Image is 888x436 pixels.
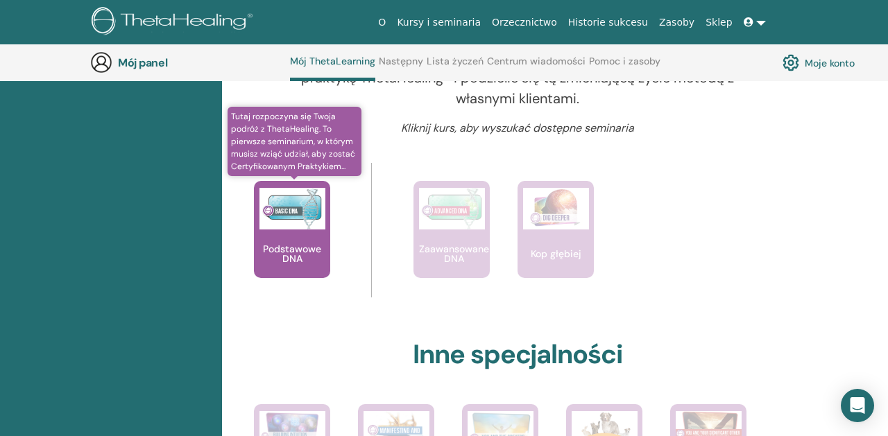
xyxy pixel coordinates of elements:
img: Zaawansowane DNA [419,188,485,229]
a: Pomoc i zasoby [589,55,660,78]
a: Zasoby [654,10,700,35]
font: Następny [379,55,423,67]
font: Podstawowe DNA [263,243,321,265]
font: Kop głębiej [531,247,581,260]
font: Sklep [706,17,732,28]
font: Centrum wiadomości [487,55,586,67]
font: Kursy i seminaria [397,17,481,28]
a: Centrum wiadomości [487,55,586,78]
font: Tutaj rozpoczyna się Twoja podróż z ThetaHealing. To pierwsze seminarium, w którym musisz wziąć u... [231,111,355,172]
a: Kop głębiej Kop głębiej [518,181,594,306]
img: generic-user-icon.jpg [90,51,112,73]
font: O [378,17,386,28]
a: Zaawansowane DNA Zaawansowane DNA [413,181,490,306]
a: Sklep [700,10,737,35]
a: Kursy i seminaria [391,10,486,35]
img: Kop głębiej [523,188,589,229]
font: Inne specjalności [413,337,623,372]
font: Zaawansowane DNA [419,243,489,265]
font: Zasoby [659,17,694,28]
a: Następny [379,55,423,78]
font: Historie sukcesu [568,17,648,28]
font: Mój panel [118,55,167,70]
a: Tutaj rozpoczyna się Twoja podróż z ThetaHealing. To pierwsze seminarium, w którym musisz wziąć u... [254,181,330,306]
a: Mój ThetaLearning [290,55,375,81]
a: O [373,10,391,35]
a: Lista życzeń [427,55,484,78]
div: Open Intercom Messenger [841,389,874,422]
img: Podstawowe DNA [259,188,325,229]
font: Lista życzeń [427,55,484,67]
img: cog.svg [783,51,799,74]
font: Pomoc i zasoby [589,55,660,67]
img: logo.png [92,7,257,38]
font: Kliknij kurs, aby wyszukać dostępne seminaria [401,121,634,135]
font: Mój ThetaLearning [290,55,375,67]
a: Orzecznictwo [486,10,563,35]
font: Orzecznictwo [492,17,557,28]
a: Historie sukcesu [563,10,654,35]
a: Moje konto [783,51,855,74]
font: Moje konto [805,57,855,69]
